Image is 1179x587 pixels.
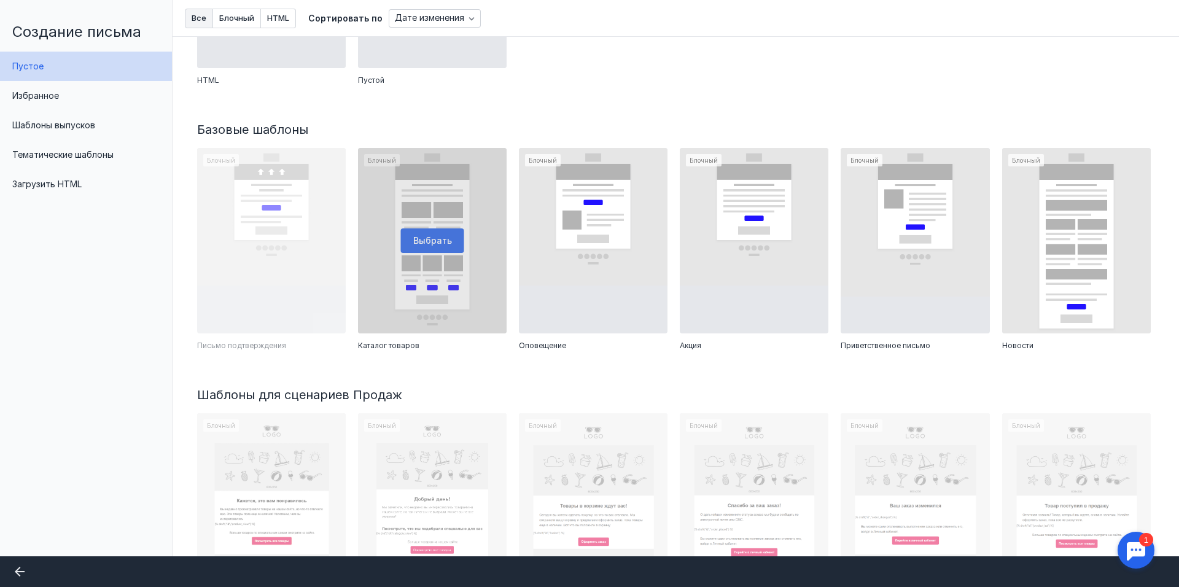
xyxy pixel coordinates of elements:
[197,340,286,352] span: Письмо подтверждения
[358,340,507,352] div: Каталог товаров
[358,74,507,87] div: Пустой
[680,340,828,352] div: Акция
[12,179,82,189] span: Загрузить HTML
[680,148,828,334] div: Блочный
[1002,340,1151,352] div: Новости
[389,9,481,28] button: Дате изменения
[680,340,701,352] span: Акция
[841,340,930,352] span: Приветственное письмо
[358,74,384,87] span: Пустой
[12,149,114,160] span: Тематические шаблоны
[12,61,44,71] span: Пустое
[197,148,346,334] div: Блочный
[1002,340,1033,352] span: Новости
[395,13,464,23] span: Дате изменения
[197,74,219,87] span: HTML
[219,14,254,22] span: Блочный
[12,23,141,41] span: Создание письма
[267,14,289,22] span: HTML
[1002,148,1151,334] div: Блочный
[308,13,383,23] span: Сортировать по
[261,9,296,28] button: HTML
[519,148,667,334] div: Блочный
[213,9,261,28] button: Блочный
[841,148,989,334] div: Блочный
[192,14,206,22] span: Все
[197,122,308,137] span: Базовые шаблоны
[358,148,507,334] div: БлочныйВыбрать
[12,90,59,101] span: Избранное
[185,9,213,28] button: Все
[12,120,95,130] span: Шаблоны выпусков
[197,340,346,352] div: Письмо подтверждения
[841,340,989,352] div: Приветственное письмо
[197,74,346,87] div: HTML
[28,7,42,21] div: 1
[519,340,667,352] div: Оповещение
[519,340,566,352] span: Оповещение
[197,387,402,402] span: Шаблоны для сценариев Продаж
[358,340,419,352] span: Каталог товаров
